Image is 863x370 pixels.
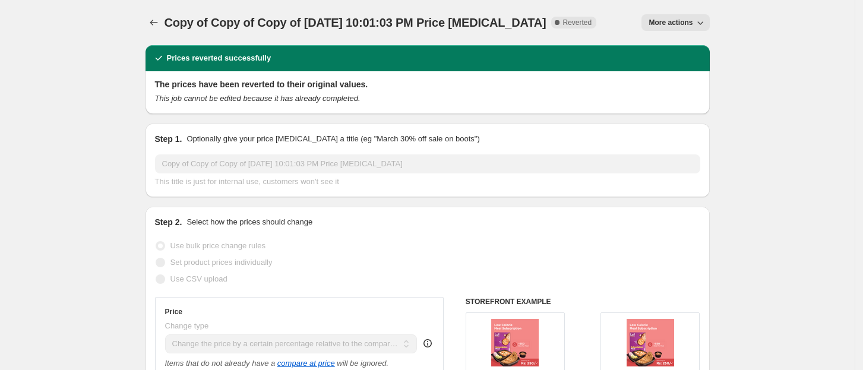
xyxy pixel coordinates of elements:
i: will be ignored. [337,359,388,368]
button: compare at price [277,359,335,368]
h2: Step 2. [155,216,182,228]
i: This job cannot be edited because it has already completed. [155,94,361,103]
h3: Price [165,307,182,317]
div: help [422,337,434,349]
button: More actions [641,14,709,31]
span: More actions [649,18,693,27]
span: Copy of Copy of Copy of [DATE] 10:01:03 PM Price [MEDICAL_DATA] [165,16,546,29]
input: 30% off holiday sale [155,154,700,173]
i: Items that do not already have a [165,359,276,368]
span: This title is just for internal use, customers won't see it [155,177,339,186]
img: LC_2_64e7c7ae-4314-4129-83dd-ab9069aef9da_80x.png [491,319,539,366]
span: Use bulk price change rules [170,241,265,250]
h2: Step 1. [155,133,182,145]
span: Reverted [563,18,592,27]
h2: Prices reverted successfully [167,52,271,64]
p: Optionally give your price [MEDICAL_DATA] a title (eg "March 30% off sale on boots") [186,133,479,145]
h2: The prices have been reverted to their original values. [155,78,700,90]
span: Use CSV upload [170,274,227,283]
h6: STOREFRONT EXAMPLE [466,297,700,306]
span: Change type [165,321,209,330]
button: Price change jobs [146,14,162,31]
p: Select how the prices should change [186,216,312,228]
img: LC_2_64e7c7ae-4314-4129-83dd-ab9069aef9da_80x.png [627,319,674,366]
span: Set product prices individually [170,258,273,267]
